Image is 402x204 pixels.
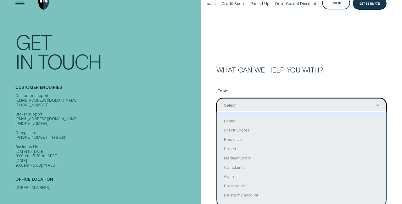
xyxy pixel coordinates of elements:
[217,135,386,145] div: Round Up
[216,85,387,98] label: Topic
[275,1,316,6] div: Debt Consol Discount
[251,1,270,6] div: Round Up
[221,1,246,6] div: Credit Score
[216,66,387,73] h2: What can we help you with?
[217,191,386,200] div: Delete my account
[15,32,199,71] h1: Get In Touch
[15,185,199,190] div: [STREET_ADDRESS]
[15,177,199,185] h2: Office Location
[15,52,33,71] div: In
[15,85,199,94] h2: Customer Enquiries
[217,126,386,135] div: Credit Scores
[15,94,199,168] div: Customer support [EMAIL_ADDRESS][DOMAIN_NAME] [PHONE_NUMBER] Broker support [EMAIL_ADDRESS][DOMAI...
[224,103,238,108] div: Select...
[38,52,101,71] div: Touch
[204,1,215,6] div: Loans
[217,144,386,154] div: Broker
[217,163,386,172] div: Complaints
[217,154,386,163] div: Media/Investor
[217,116,386,126] div: Loans
[15,32,51,52] div: Get
[217,182,386,191] div: BreachAlert
[217,172,386,182] div: General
